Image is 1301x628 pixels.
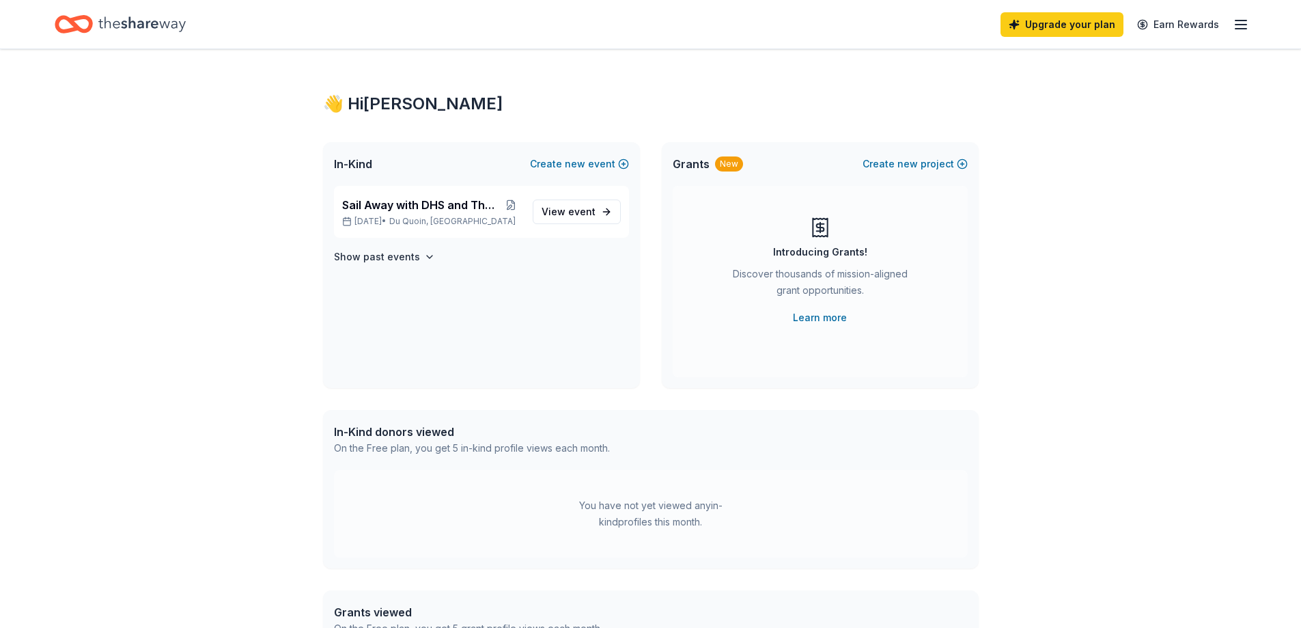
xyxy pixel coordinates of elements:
a: Upgrade your plan [1001,12,1123,37]
div: Grants viewed [334,604,602,620]
div: Introducing Grants! [773,244,867,260]
a: Home [55,8,186,40]
div: In-Kind donors viewed [334,424,610,440]
h4: Show past events [334,249,420,265]
div: You have not yet viewed any in-kind profiles this month. [565,497,736,530]
div: New [715,156,743,172]
div: Discover thousands of mission-aligned grant opportunities. [727,266,913,304]
span: View [542,204,596,220]
div: 👋 Hi [PERSON_NAME] [323,93,979,115]
div: On the Free plan, you get 5 in-kind profile views each month. [334,440,610,456]
span: Grants [673,156,710,172]
button: Show past events [334,249,435,265]
span: In-Kind [334,156,372,172]
span: new [897,156,918,172]
p: [DATE] • [342,216,522,227]
a: Earn Rewards [1129,12,1227,37]
a: Learn more [793,310,847,326]
span: Sail Away with DHS and The Love Boat [342,197,501,213]
button: Createnewevent [530,156,629,172]
button: Createnewproject [863,156,968,172]
a: View event [533,200,621,224]
span: new [565,156,585,172]
span: Du Quoin, [GEOGRAPHIC_DATA] [389,216,516,227]
span: event [568,206,596,217]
